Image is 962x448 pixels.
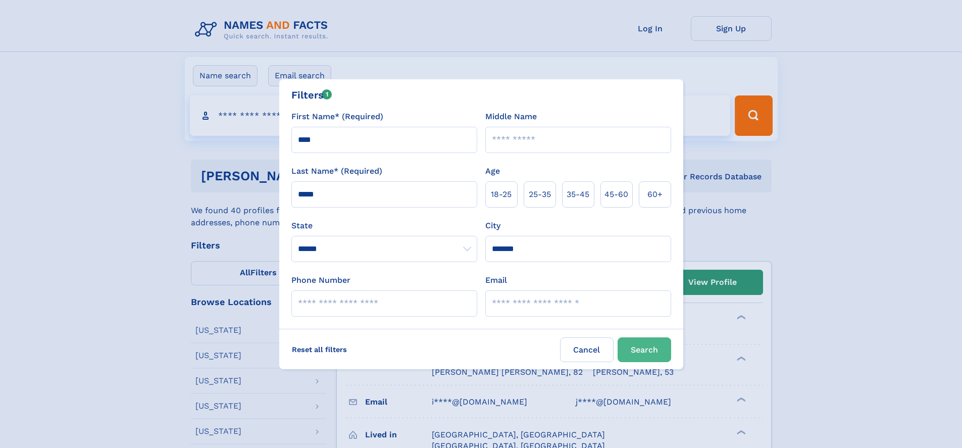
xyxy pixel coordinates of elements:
[291,87,332,103] div: Filters
[529,188,551,201] span: 25‑35
[647,188,663,201] span: 60+
[291,274,350,286] label: Phone Number
[567,188,589,201] span: 35‑45
[291,220,477,232] label: State
[485,165,500,177] label: Age
[485,274,507,286] label: Email
[285,337,353,362] label: Reset all filters
[618,337,671,362] button: Search
[291,111,383,123] label: First Name* (Required)
[604,188,628,201] span: 45‑60
[560,337,614,362] label: Cancel
[485,111,537,123] label: Middle Name
[291,165,382,177] label: Last Name* (Required)
[491,188,512,201] span: 18‑25
[485,220,500,232] label: City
